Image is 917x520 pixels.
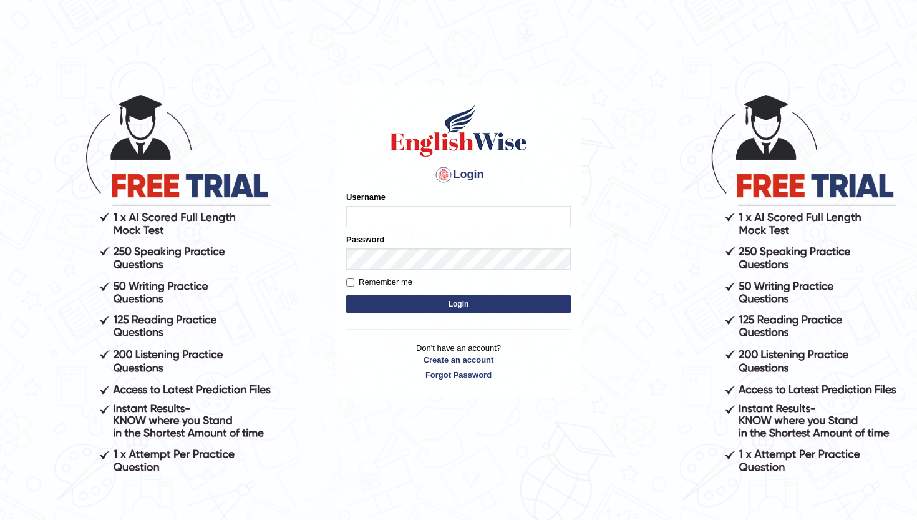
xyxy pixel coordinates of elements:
[346,354,571,366] a: Create an account
[387,102,530,159] img: Logo of English Wise sign in for intelligent practice with AI
[346,342,571,381] p: Don't have an account?
[346,276,412,288] label: Remember me
[346,233,384,245] label: Password
[346,165,571,185] h4: Login
[346,369,571,381] a: Forgot Password
[346,191,386,203] label: Username
[346,295,571,313] button: Login
[346,278,354,287] input: Remember me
